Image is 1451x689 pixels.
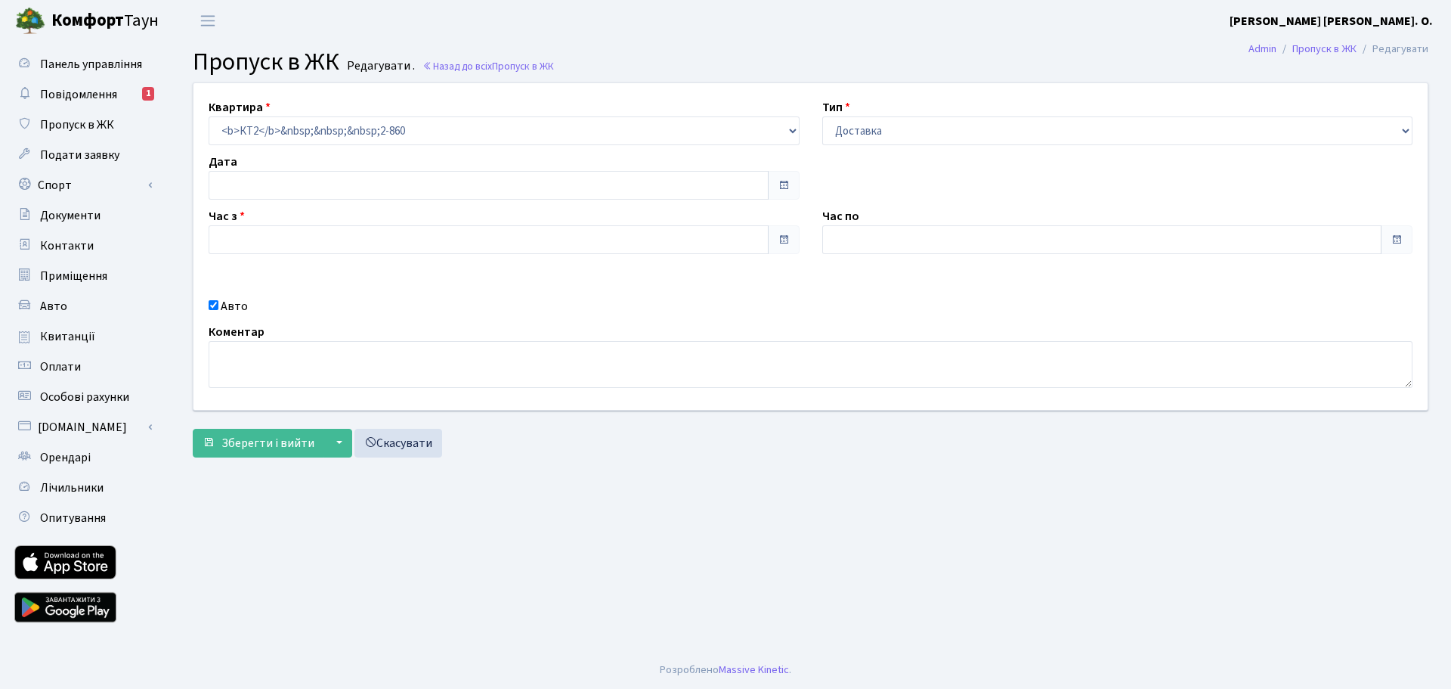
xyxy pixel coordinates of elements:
[422,59,554,73] a: Назад до всіхПропуск в ЖК
[40,268,107,284] span: Приміщення
[822,98,850,116] label: Тип
[40,480,104,496] span: Лічильники
[1357,41,1428,57] li: Редагувати
[8,170,159,200] a: Спорт
[209,323,265,341] label: Коментар
[8,231,159,261] a: Контакти
[8,442,159,473] a: Орендарі
[344,59,415,73] small: Редагувати .
[51,8,124,33] b: Комфорт
[492,59,554,73] span: Пропуск в ЖК
[8,140,159,170] a: Подати заявку
[1248,41,1276,57] a: Admin
[8,261,159,291] a: Приміщення
[15,6,45,36] img: logo.png
[8,321,159,352] a: Квитанції
[40,510,106,526] span: Опитування
[8,503,159,533] a: Опитування
[193,429,324,458] button: Зберегти і вийти
[8,110,159,140] a: Пропуск в ЖК
[40,56,142,73] span: Панель управління
[209,207,245,225] label: Час з
[719,662,789,678] a: Massive Kinetic
[8,79,159,110] a: Повідомлення1
[40,389,129,405] span: Особові рахунки
[8,352,159,382] a: Оплати
[51,8,159,34] span: Таун
[221,297,248,315] label: Авто
[40,449,91,466] span: Орендарі
[1226,33,1451,65] nav: breadcrumb
[40,237,94,254] span: Контакти
[8,412,159,442] a: [DOMAIN_NAME]
[8,473,159,503] a: Лічильники
[40,328,95,345] span: Квитанції
[40,358,81,375] span: Оплати
[209,153,237,171] label: Дата
[1230,12,1433,30] a: [PERSON_NAME] [PERSON_NAME]. О.
[8,49,159,79] a: Панель управління
[660,662,791,678] div: Розроблено .
[40,116,114,133] span: Пропуск в ЖК
[8,382,159,412] a: Особові рахунки
[221,435,314,452] span: Зберегти і вийти
[40,147,119,163] span: Подати заявку
[822,207,859,225] label: Час по
[354,429,442,458] a: Скасувати
[189,8,227,33] button: Переключити навігацію
[8,291,159,321] a: Авто
[40,207,101,224] span: Документи
[193,45,339,79] span: Пропуск в ЖК
[40,298,67,315] span: Авто
[1230,13,1433,29] b: [PERSON_NAME] [PERSON_NAME]. О.
[209,98,271,116] label: Квартира
[1292,41,1357,57] a: Пропуск в ЖК
[40,86,117,103] span: Повідомлення
[8,200,159,231] a: Документи
[142,87,154,101] div: 1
